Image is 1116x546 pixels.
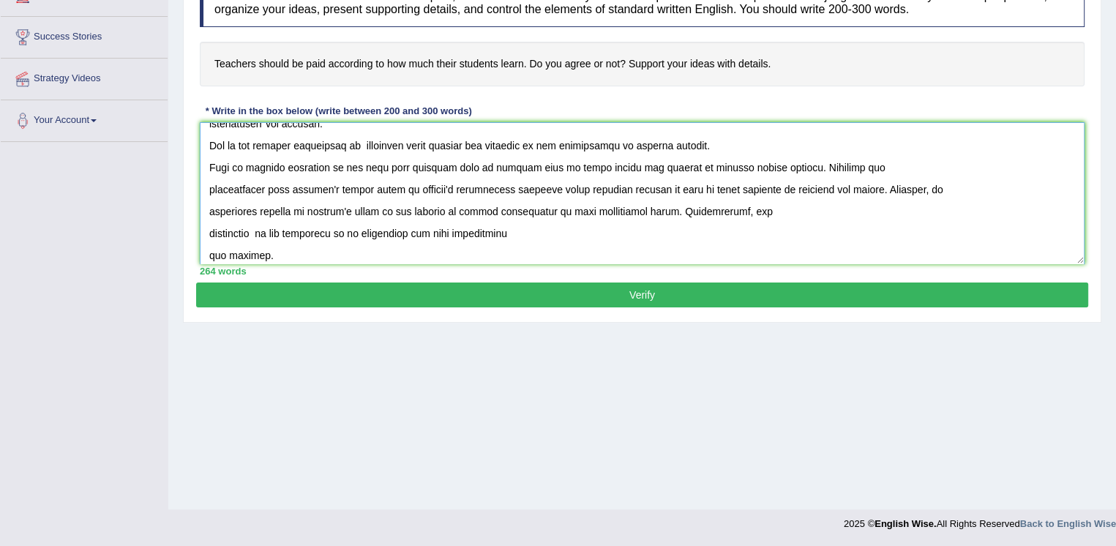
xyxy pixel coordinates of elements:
[844,509,1116,531] div: 2025 © All Rights Reserved
[196,283,1088,307] button: Verify
[1,17,168,53] a: Success Stories
[1020,518,1116,529] a: Back to English Wise
[1,59,168,95] a: Strategy Videos
[200,42,1085,86] h4: Teachers should be paid according to how much their students learn. Do you agree or not? Support ...
[1,100,168,137] a: Your Account
[200,264,1085,278] div: 264 words
[875,518,936,529] strong: English Wise.
[200,105,477,119] div: * Write in the box below (write between 200 and 300 words)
